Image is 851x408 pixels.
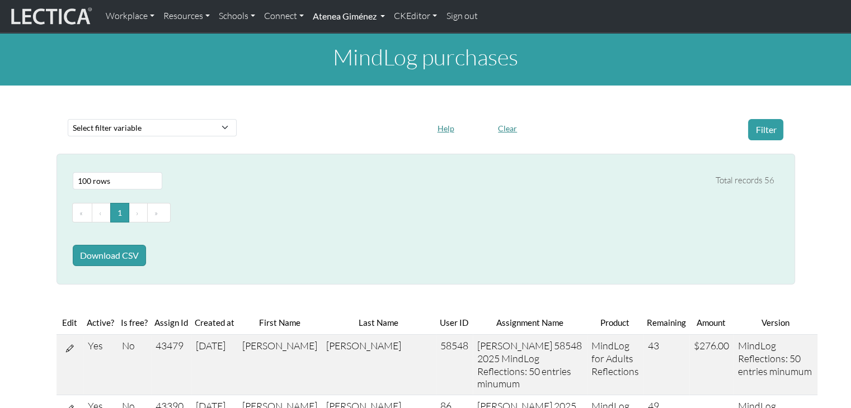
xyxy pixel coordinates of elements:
[88,339,113,352] div: Yes
[436,311,473,334] th: User ID
[238,311,322,334] th: First Name
[8,6,92,27] img: lecticalive
[83,311,117,334] th: Active?
[151,311,191,334] th: Assign Id
[117,311,151,334] th: Is free?
[191,311,238,334] th: Created at
[389,4,441,28] a: CKEditor
[110,203,129,223] button: Go to page 1
[643,311,689,334] th: Remaining
[308,4,389,28] a: Atenea Giménez
[260,4,308,28] a: Connect
[322,311,436,334] th: Last Name
[493,120,522,137] button: Clear
[441,4,482,28] a: Sign out
[432,121,459,133] a: Help
[694,339,729,352] span: $276.00
[73,245,146,266] button: Download CSV
[73,203,774,223] ul: Pagination
[648,339,659,352] span: 43
[716,174,774,188] div: Total records 56
[122,339,147,352] div: No
[159,4,214,28] a: Resources
[587,311,643,334] th: Product
[748,119,783,140] button: Filter
[238,334,322,395] td: [PERSON_NAME]
[473,334,587,395] td: [PERSON_NAME] 58548 2025 MindLog Reflections: 50 entries minumum
[734,334,817,395] td: MindLog Reflections: 50 entries minumum
[151,334,191,395] td: 43479
[101,4,159,28] a: Workplace
[432,120,459,137] button: Help
[689,311,734,334] th: Amount
[191,334,238,395] td: [DATE]
[436,334,473,395] td: 58548
[473,311,587,334] th: Assignment Name
[322,334,436,395] td: [PERSON_NAME]
[587,334,643,395] td: MindLog for Adults Reflections
[734,311,817,334] th: Version
[57,311,83,334] th: Edit
[214,4,260,28] a: Schools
